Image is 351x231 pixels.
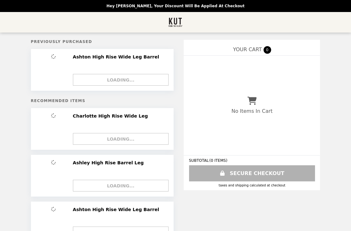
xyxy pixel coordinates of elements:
img: Brand Logo [168,16,183,29]
h2: Ashton High Rise Wide Leg Barrel [73,207,162,212]
p: Hey [PERSON_NAME], your discount will be applied at checkout [106,4,244,8]
h5: Previously Purchased [31,40,174,44]
span: ( 0 ITEMS ) [209,158,227,163]
h2: Ashton High Rise Wide Leg Barrel [73,54,162,60]
span: YOUR CART [233,46,262,52]
h2: Ashley High Rise Barrel Leg [73,160,146,166]
h2: Charlotte High Rise Wide Leg [73,113,151,119]
span: SUBTOTAL [189,158,209,163]
span: 0 [264,46,271,54]
div: Taxes and Shipping calculated at checkout [189,184,315,187]
h5: Recommended Items [31,99,174,103]
p: No Items In Cart [231,108,272,114]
